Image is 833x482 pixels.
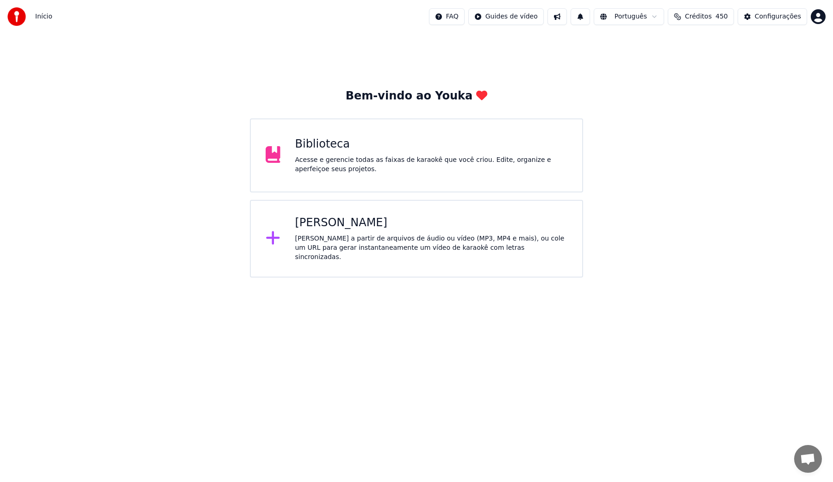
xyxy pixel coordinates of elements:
img: youka [7,7,26,26]
div: Biblioteca [295,137,568,152]
button: FAQ [429,8,465,25]
div: Bem-vindo ao Youka [346,89,487,104]
div: [PERSON_NAME] [295,216,568,230]
button: Configurações [738,8,807,25]
div: Bate-papo aberto [794,445,822,473]
div: [PERSON_NAME] a partir de arquivos de áudio ou vídeo (MP3, MP4 e mais), ou cole um URL para gerar... [295,234,568,262]
div: Acesse e gerencie todas as faixas de karaokê que você criou. Edite, organize e aperfeiçoe seus pr... [295,155,568,174]
button: Créditos450 [668,8,734,25]
button: Guides de vídeo [468,8,544,25]
div: Configurações [755,12,801,21]
span: 450 [715,12,728,21]
span: Créditos [685,12,712,21]
nav: breadcrumb [35,12,52,21]
span: Início [35,12,52,21]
